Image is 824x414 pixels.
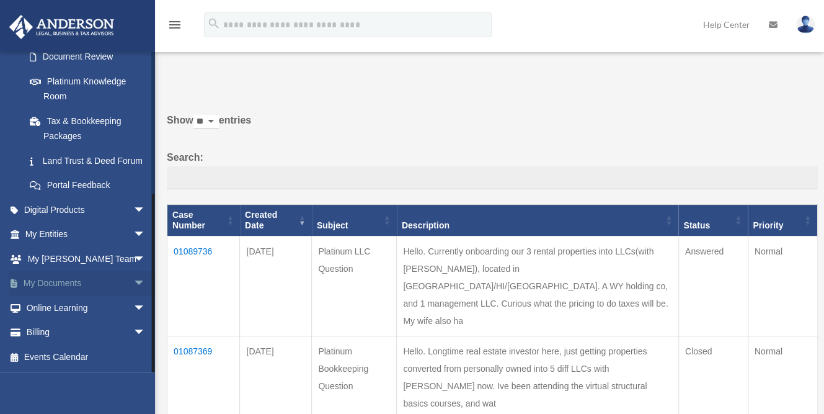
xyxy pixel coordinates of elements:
span: arrow_drop_down [133,222,158,248]
span: arrow_drop_down [133,197,158,223]
th: Status: activate to sort column ascending [678,205,748,236]
select: Showentries [193,115,219,129]
a: Billingarrow_drop_down [9,320,164,345]
a: Tax & Bookkeeping Packages [17,109,158,148]
a: Platinum Knowledge Room [17,69,158,109]
span: arrow_drop_down [133,320,158,346]
label: Show entries [167,112,818,142]
img: User Pic [796,16,815,34]
i: search [207,17,221,30]
td: [DATE] [240,236,312,336]
td: Platinum LLC Question [312,236,397,336]
a: My [PERSON_NAME] Teamarrow_drop_down [9,246,164,271]
a: Portal Feedback [17,173,158,198]
td: Answered [678,236,748,336]
a: menu [167,22,182,32]
i: menu [167,17,182,32]
input: Search: [167,166,818,190]
a: Online Learningarrow_drop_down [9,295,164,320]
img: Anderson Advisors Platinum Portal [6,15,118,39]
td: 01089736 [167,236,240,336]
label: Search: [167,149,818,190]
th: Priority: activate to sort column ascending [748,205,817,236]
span: arrow_drop_down [133,295,158,321]
th: Case Number: activate to sort column ascending [167,205,240,236]
td: Normal [748,236,817,336]
a: Land Trust & Deed Forum [17,148,158,173]
a: Document Review [17,45,158,70]
span: arrow_drop_down [133,271,158,297]
a: Digital Productsarrow_drop_down [9,197,164,222]
th: Description: activate to sort column ascending [397,205,678,236]
th: Created Date: activate to sort column ascending [240,205,312,236]
span: arrow_drop_down [133,246,158,272]
th: Subject: activate to sort column ascending [312,205,397,236]
a: My Entitiesarrow_drop_down [9,222,164,247]
a: My Documentsarrow_drop_down [9,271,164,296]
a: Events Calendar [9,344,164,369]
td: Hello. Currently onboarding our 3 rental properties into LLCs(with [PERSON_NAME]), located in [GE... [397,236,678,336]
